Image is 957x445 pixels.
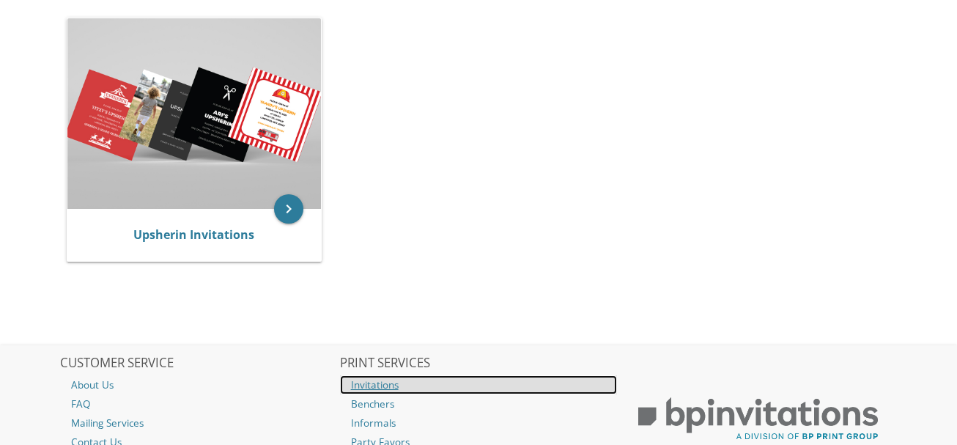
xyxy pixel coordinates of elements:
h2: PRINT SERVICES [340,356,618,371]
a: Upsherin Invitations [133,227,254,243]
a: FAQ [60,394,338,413]
a: Benchers [340,394,618,413]
iframe: chat widget [895,386,942,430]
h2: CUSTOMER SERVICE [60,356,338,371]
a: Informals [340,413,618,433]
a: Mailing Services [60,413,338,433]
a: About Us [60,375,338,394]
a: keyboard_arrow_right [274,194,303,224]
a: Invitations [340,375,618,394]
img: Upsherin Invitations [67,18,321,208]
